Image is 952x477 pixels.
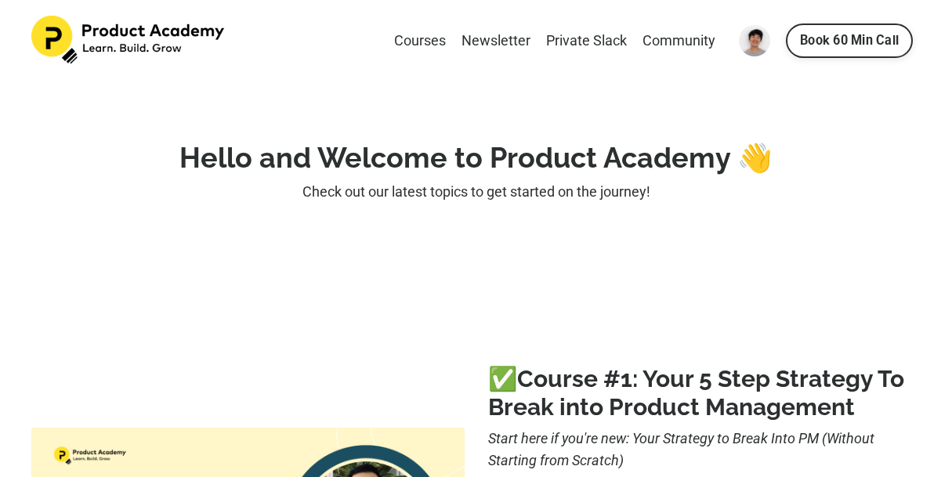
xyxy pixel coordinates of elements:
[488,430,874,469] i: Start here if you're new: Your Strategy to Break Into PM (Without Starting from Scratch)
[488,365,904,421] a: 1: Your 5 Step Strategy To Break into Product Management
[31,16,227,64] img: Product Academy Logo
[643,30,715,52] a: Community
[739,25,770,56] img: User Avatar
[546,30,627,52] a: Private Slack
[786,23,913,58] a: Book 60 Min Call
[462,30,530,52] a: Newsletter
[31,181,921,204] p: Check out our latest topics to get started on the journey!
[394,30,446,52] a: Courses
[179,141,773,174] strong: Hello and Welcome to Product Academy 👋
[488,365,621,392] b: ✅
[517,365,621,392] a: Course #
